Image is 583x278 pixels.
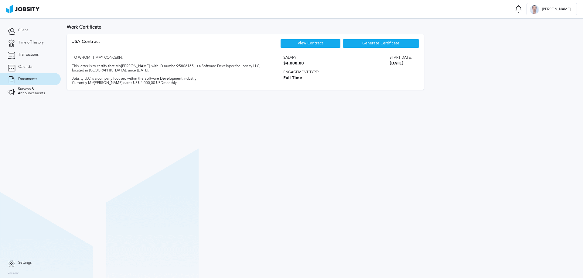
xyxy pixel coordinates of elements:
[390,56,412,60] span: Start date:
[283,56,304,60] span: Salary:
[283,70,412,75] span: Engagement type:
[18,65,33,69] span: Calendar
[18,77,37,81] span: Documents
[527,3,577,15] button: G[PERSON_NAME]
[8,272,19,275] label: Version:
[18,87,53,96] span: Surveys & Announcements
[530,5,539,14] div: G
[71,39,100,51] div: USA Contract
[67,24,577,30] h3: Work Certificate
[283,61,304,66] span: $4,000.00
[539,7,574,12] span: [PERSON_NAME]
[390,61,412,66] span: [DATE]
[71,51,266,85] div: TO WHOM IT MAY CONCERN: This letter is to certify that Mr/[PERSON_NAME], with ID number 25806165 ...
[283,76,412,80] span: Full Time
[18,28,28,33] span: Client
[18,261,32,265] span: Settings
[18,53,39,57] span: Transactions
[298,41,323,45] a: View Contract
[362,41,399,46] span: Generate Certificate
[6,5,39,13] img: ab4bad089aa723f57921c736e9817d99.png
[18,40,44,45] span: Time off history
